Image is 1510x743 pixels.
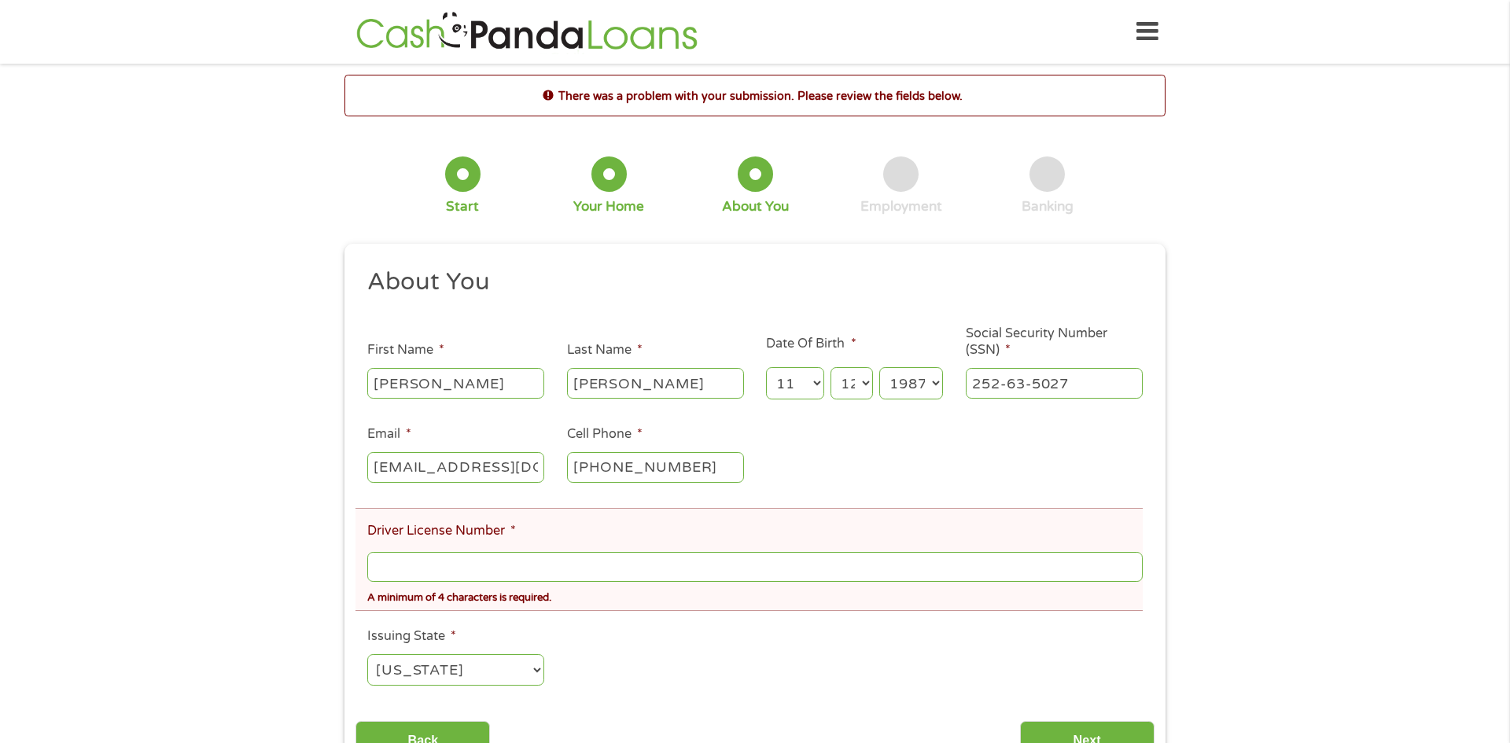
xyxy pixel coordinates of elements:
[567,426,643,443] label: Cell Phone
[966,368,1143,398] input: 078-05-1120
[367,342,444,359] label: First Name
[573,198,644,215] div: Your Home
[722,198,789,215] div: About You
[567,452,744,482] input: (541) 754-3010
[966,326,1143,359] label: Social Security Number (SSN)
[367,523,516,539] label: Driver License Number
[446,198,479,215] div: Start
[367,426,411,443] label: Email
[367,628,456,645] label: Issuing State
[345,87,1165,105] h2: There was a problem with your submission. Please review the fields below.
[567,368,744,398] input: Smith
[1022,198,1074,215] div: Banking
[367,585,1143,606] div: A minimum of 4 characters is required.
[367,267,1132,298] h2: About You
[766,336,856,352] label: Date Of Birth
[567,342,643,359] label: Last Name
[352,9,702,54] img: GetLoanNow Logo
[367,452,544,482] input: john@gmail.com
[367,368,544,398] input: John
[860,198,942,215] div: Employment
